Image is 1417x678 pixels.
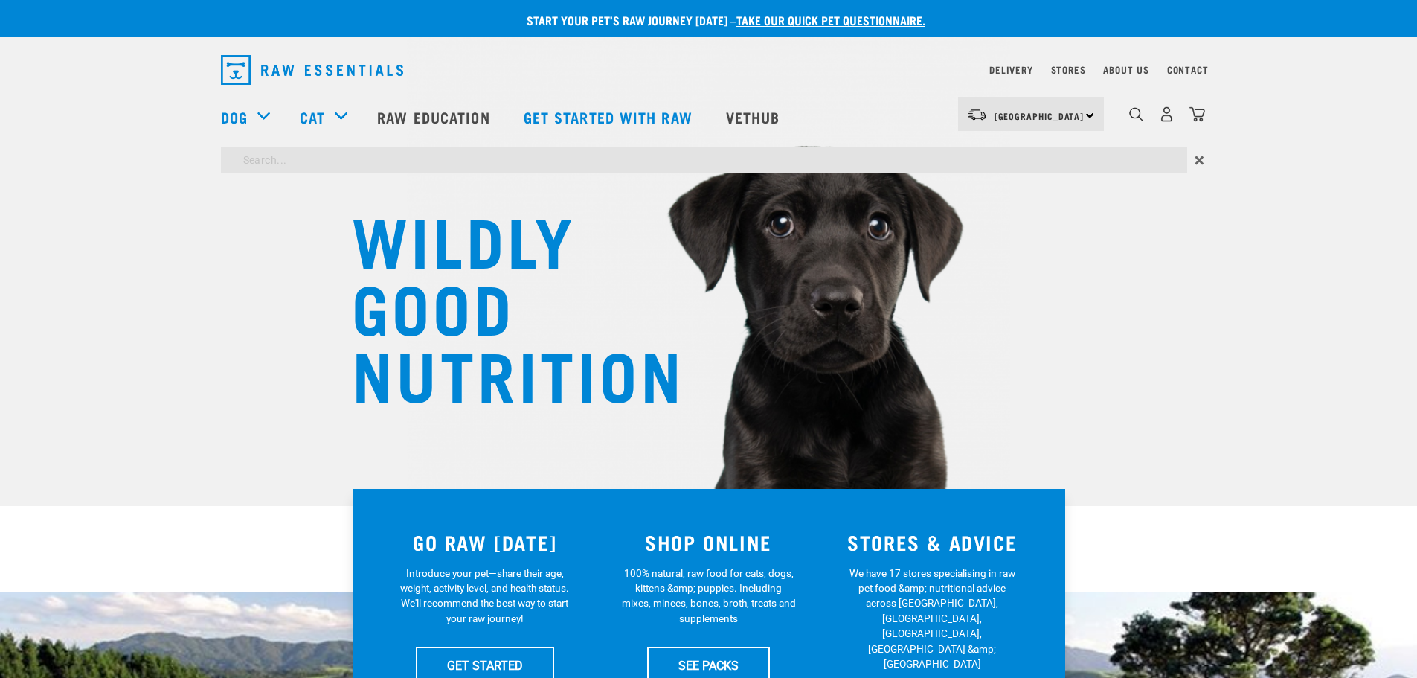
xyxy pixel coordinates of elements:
input: Search... [221,147,1187,173]
a: Delivery [989,67,1032,72]
a: About Us [1103,67,1148,72]
span: × [1195,147,1204,173]
a: Vethub [711,87,799,147]
nav: dropdown navigation [209,49,1209,91]
img: van-moving.png [967,108,987,121]
img: Raw Essentials Logo [221,55,403,85]
p: 100% natural, raw food for cats, dogs, kittens &amp; puppies. Including mixes, minces, bones, bro... [621,566,796,627]
a: take our quick pet questionnaire. [736,16,925,23]
span: [GEOGRAPHIC_DATA] [995,113,1085,118]
a: Cat [300,106,325,128]
img: home-icon-1@2x.png [1129,107,1143,121]
h3: SHOP ONLINE [605,531,812,554]
a: Contact [1167,67,1209,72]
img: home-icon@2x.png [1189,106,1205,122]
p: Introduce your pet—share their age, weight, activity level, and health status. We'll recommend th... [397,566,572,627]
h3: GO RAW [DATE] [382,531,588,554]
h3: STORES & ADVICE [829,531,1035,554]
a: Dog [221,106,248,128]
img: user.png [1159,106,1175,122]
a: Raw Education [362,87,508,147]
a: Get started with Raw [509,87,711,147]
h1: WILDLY GOOD NUTRITION [352,205,649,406]
a: Stores [1051,67,1086,72]
p: We have 17 stores specialising in raw pet food &amp; nutritional advice across [GEOGRAPHIC_DATA],... [845,566,1020,672]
